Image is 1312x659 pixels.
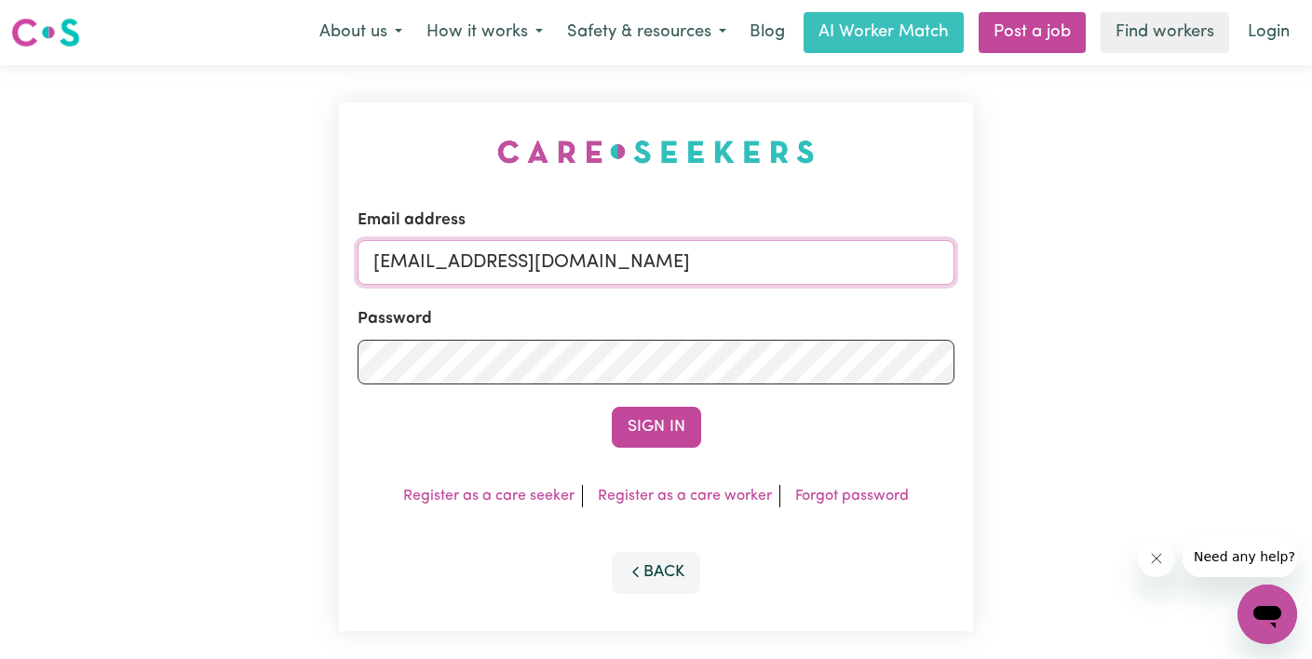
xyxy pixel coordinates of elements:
[738,12,796,53] a: Blog
[11,16,80,49] img: Careseekers logo
[1101,12,1229,53] a: Find workers
[612,407,701,448] button: Sign In
[612,552,701,593] button: Back
[979,12,1086,53] a: Post a job
[1237,12,1301,53] a: Login
[795,489,909,504] a: Forgot password
[1138,540,1175,577] iframe: Close message
[598,489,772,504] a: Register as a care worker
[1183,536,1297,577] iframe: Message from company
[403,489,575,504] a: Register as a care seeker
[358,307,432,331] label: Password
[307,13,414,52] button: About us
[804,12,964,53] a: AI Worker Match
[555,13,738,52] button: Safety & resources
[1238,585,1297,644] iframe: Button to launch messaging window
[414,13,555,52] button: How it works
[358,240,954,285] input: Email address
[11,11,80,54] a: Careseekers logo
[358,208,466,233] label: Email address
